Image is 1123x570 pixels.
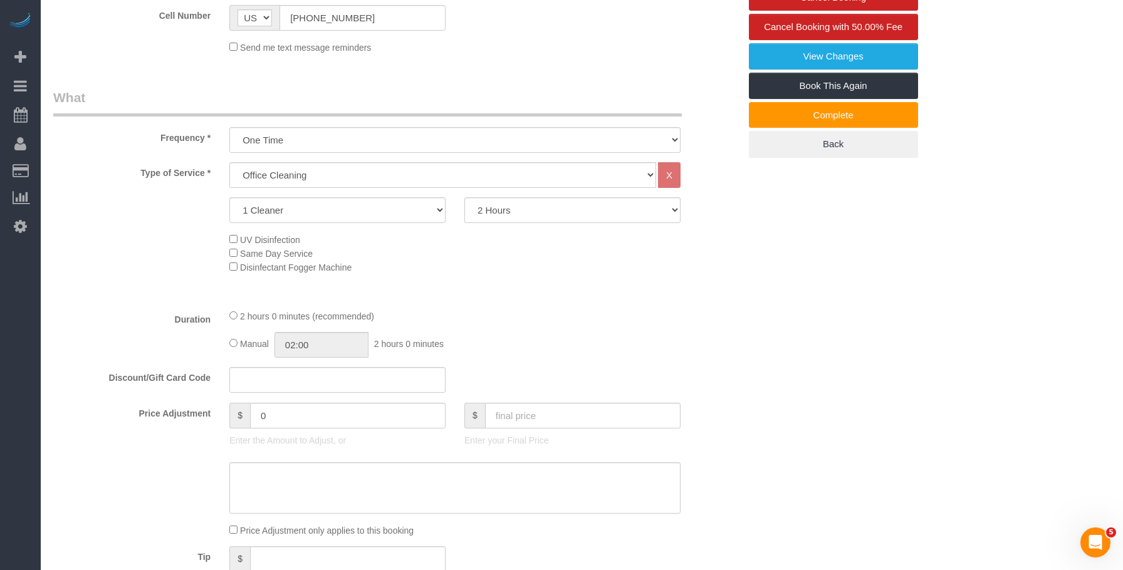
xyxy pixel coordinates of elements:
[8,13,33,30] img: Automaid Logo
[44,367,220,384] label: Discount/Gift Card Code
[374,339,444,349] span: 2 hours 0 minutes
[240,43,371,53] span: Send me text message reminders
[229,403,250,428] span: $
[240,249,313,259] span: Same Day Service
[464,434,681,447] p: Enter your Final Price
[240,339,269,349] span: Manual
[749,131,918,157] a: Back
[764,21,902,32] span: Cancel Booking with 50.00% Fee
[44,309,220,326] label: Duration
[44,127,220,144] label: Frequency *
[240,262,352,272] span: Disinfectant Fogger Machine
[464,403,485,428] span: $
[485,403,681,428] input: final price
[279,5,446,31] input: Cell Number
[749,14,918,40] a: Cancel Booking with 50.00% Fee
[240,235,300,245] span: UV Disinfection
[1080,527,1110,557] iframe: Intercom live chat
[749,102,918,128] a: Complete
[240,311,374,321] span: 2 hours 0 minutes (recommended)
[44,162,220,179] label: Type of Service *
[44,546,220,563] label: Tip
[240,526,414,536] span: Price Adjustment only applies to this booking
[1106,527,1116,537] span: 5
[44,5,220,22] label: Cell Number
[749,73,918,99] a: Book This Again
[44,403,220,420] label: Price Adjustment
[53,88,682,117] legend: What
[749,43,918,70] a: View Changes
[229,434,446,447] p: Enter the Amount to Adjust, or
